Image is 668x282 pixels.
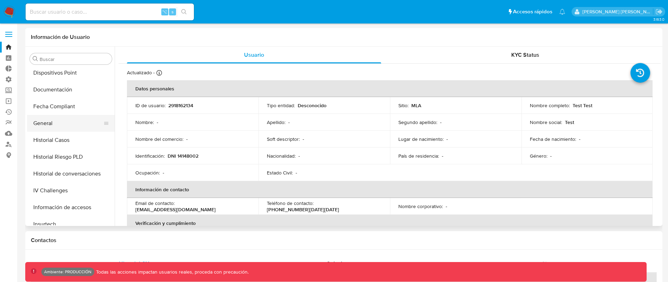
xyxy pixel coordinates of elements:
span: Historial CX [119,260,149,268]
p: - [550,153,552,159]
p: Nombre social : [530,119,562,125]
p: Todas las acciones impactan usuarios reales, proceda con precaución. [94,269,249,275]
p: Nombre : [135,119,154,125]
p: Teléfono de contacto : [267,200,313,206]
span: s [171,8,174,15]
p: - [186,136,188,142]
p: Nombre del comercio : [135,136,183,142]
p: - [440,119,441,125]
button: IV Challenges [27,182,115,199]
span: KYC Status [511,51,539,59]
p: - [446,136,448,142]
p: Desconocido [298,102,326,109]
p: - [303,136,304,142]
button: Historial de conversaciones [27,165,115,182]
span: Soluciones [327,260,355,268]
button: Documentación [27,81,115,98]
p: Ocupación : [135,170,160,176]
button: Buscar [33,56,38,62]
p: Nacionalidad : [267,153,296,159]
p: MLA [411,102,421,109]
p: Sitio : [398,102,409,109]
p: [EMAIL_ADDRESS][DOMAIN_NAME] [135,206,216,213]
a: Salir [655,8,663,15]
p: ID de usuario : [135,102,166,109]
span: Chat [541,260,553,268]
a: Notificaciones [559,9,565,15]
p: DNI 14148002 [168,153,198,159]
button: Insurtech [27,216,115,233]
p: - [157,119,158,125]
p: Estado Civil : [267,170,293,176]
p: Género : [530,153,547,159]
p: Apellido : [267,119,285,125]
button: Dispositivos Point [27,64,115,81]
button: General [27,115,109,132]
p: - [579,136,580,142]
th: Verificación y cumplimiento [127,215,653,232]
button: Historial Casos [27,132,115,149]
input: Buscar usuario o caso... [26,7,194,16]
button: search-icon [177,7,191,17]
p: Ambiente: PRODUCCIÓN [44,270,92,273]
p: Nombre corporativo : [398,203,443,209]
p: [PHONE_NUMBER][DATE][DATE] [267,206,339,213]
p: - [442,153,443,159]
h1: Contactos [31,237,657,244]
p: - [446,203,447,209]
p: Identificación : [135,153,165,159]
p: Test Test [573,102,592,109]
p: Nombre completo : [530,102,570,109]
p: - [298,153,300,159]
p: Actualizado - [127,69,155,76]
span: ⌥ [162,8,167,15]
span: Usuario [244,51,264,59]
p: - [288,119,290,125]
p: Test [565,119,574,125]
h1: Información de Usuario [31,34,90,41]
p: Email de contacto : [135,200,175,206]
p: País de residencia : [398,153,439,159]
button: Fecha Compliant [27,98,115,115]
p: Soft descriptor : [267,136,300,142]
button: Información de accesos [27,199,115,216]
p: - [163,170,164,176]
p: Lugar de nacimiento : [398,136,444,142]
p: omar.guzman@mercadolibre.com.co [582,8,653,15]
p: - [296,170,297,176]
th: Información de contacto [127,181,653,198]
button: Historial Riesgo PLD [27,149,115,165]
p: Tipo entidad : [267,102,295,109]
span: Accesos rápidos [513,8,552,15]
p: Segundo apellido : [398,119,437,125]
input: Buscar [40,56,109,62]
th: Datos personales [127,80,653,97]
p: Fecha de nacimiento : [530,136,576,142]
p: 2918162134 [168,102,193,109]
